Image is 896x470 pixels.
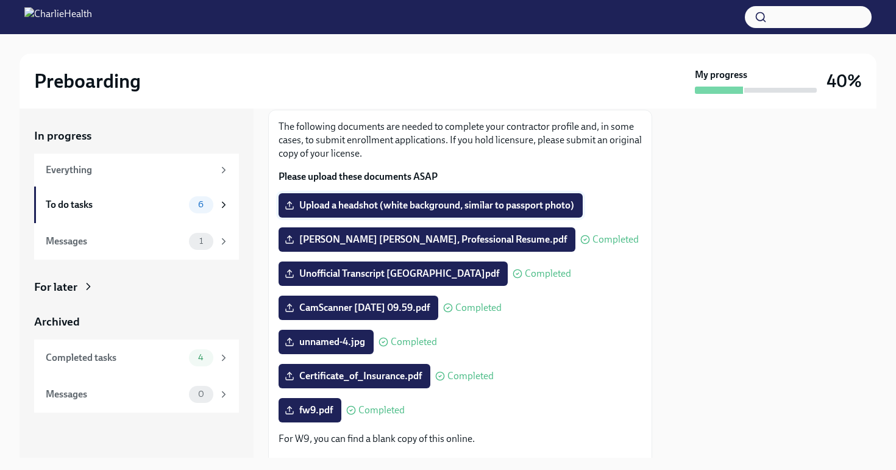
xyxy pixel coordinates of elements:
div: Everything [46,163,213,177]
label: fw9.pdf [279,398,341,422]
div: Completed tasks [46,351,184,365]
div: Messages [46,235,184,248]
a: Messages1 [34,223,239,260]
a: Archived [34,314,239,330]
p: The following documents are needed to complete your contractor profile and, in some cases, to sub... [279,120,642,160]
a: To do tasks6 [34,187,239,223]
label: Upload a headshot (white background, similar to passport photo) [279,193,583,218]
span: 1 [192,237,210,246]
img: CharlieHealth [24,7,92,27]
h3: 40% [827,70,862,92]
label: CamScanner [DATE] 09.59.pdf [279,296,438,320]
span: CamScanner [DATE] 09.59.pdf [287,302,430,314]
span: 6 [191,200,211,209]
span: Completed [592,235,639,244]
a: For later [34,279,239,295]
span: fw9.pdf [287,404,333,416]
span: Certificate_of_Insurance.pdf [287,370,422,382]
div: Messages [46,388,184,401]
a: In progress [34,128,239,144]
a: Everything [34,154,239,187]
span: Completed [525,269,571,279]
strong: My progress [695,68,747,82]
label: Unofficial Transcript [GEOGRAPHIC_DATA]pdf [279,262,508,286]
span: 0 [191,390,212,399]
span: Unofficial Transcript [GEOGRAPHIC_DATA]pdf [287,268,499,280]
span: 4 [191,353,211,362]
span: Completed [447,371,494,381]
a: Completed tasks4 [34,340,239,376]
span: unnamed-4.jpg [287,336,365,348]
span: Upload a headshot (white background, similar to passport photo) [287,199,574,212]
label: unnamed-4.jpg [279,330,374,354]
span: [PERSON_NAME] [PERSON_NAME], Professional Resume.pdf [287,233,567,246]
label: Certificate_of_Insurance.pdf [279,364,430,388]
h2: Preboarding [34,69,141,93]
strong: Please upload these documents ASAP [279,171,438,182]
label: [PERSON_NAME] [PERSON_NAME], Professional Resume.pdf [279,227,575,252]
span: Completed [391,337,437,347]
p: For W9, you can find a blank copy of this online. [279,432,642,446]
a: Messages0 [34,376,239,413]
span: Completed [455,303,502,313]
div: For later [34,279,77,295]
div: To do tasks [46,198,184,212]
span: Completed [358,405,405,415]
